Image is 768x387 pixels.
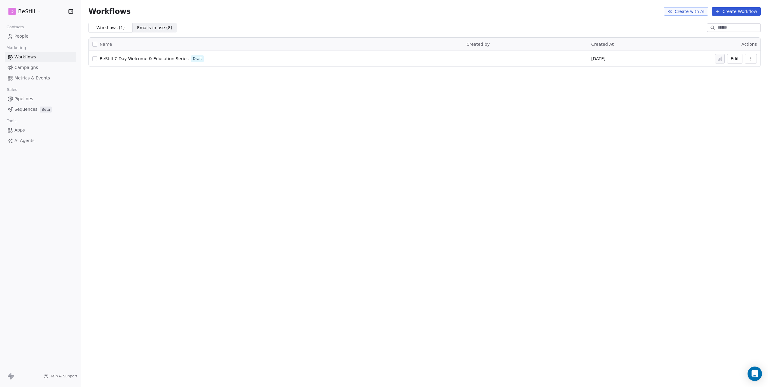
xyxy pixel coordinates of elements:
[591,42,614,47] span: Created At
[5,73,76,83] a: Metrics & Events
[664,7,708,16] button: Create with AI
[100,56,189,61] span: BeStill 7-Day Welcome & Education Series
[5,31,76,41] a: People
[4,43,29,52] span: Marketing
[5,94,76,104] a: Pipelines
[14,75,50,81] span: Metrics & Events
[44,374,77,379] a: Help & Support
[712,7,761,16] button: Create Workflow
[14,138,35,144] span: AI Agents
[742,42,757,47] span: Actions
[748,367,762,381] div: Open Intercom Messenger
[40,107,52,113] span: Beta
[193,56,202,61] span: Draft
[4,116,19,125] span: Tools
[5,104,76,114] a: SequencesBeta
[137,25,172,31] span: Emails in use ( 8 )
[11,8,14,14] span: D
[100,41,112,48] span: Name
[88,7,131,16] span: Workflows
[5,52,76,62] a: Workflows
[100,56,189,62] a: BeStill 7-Day Welcome & Education Series
[14,106,37,113] span: Sequences
[591,56,605,62] span: [DATE]
[18,8,35,15] span: BeStill
[7,6,43,17] button: DBeStill
[14,64,38,71] span: Campaigns
[4,23,26,32] span: Contacts
[50,374,77,379] span: Help & Support
[14,33,29,39] span: People
[5,125,76,135] a: Apps
[14,96,33,102] span: Pipelines
[5,136,76,146] a: AI Agents
[14,127,25,133] span: Apps
[4,85,20,94] span: Sales
[5,63,76,73] a: Campaigns
[14,54,36,60] span: Workflows
[727,54,742,63] button: Edit
[466,42,490,47] span: Created by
